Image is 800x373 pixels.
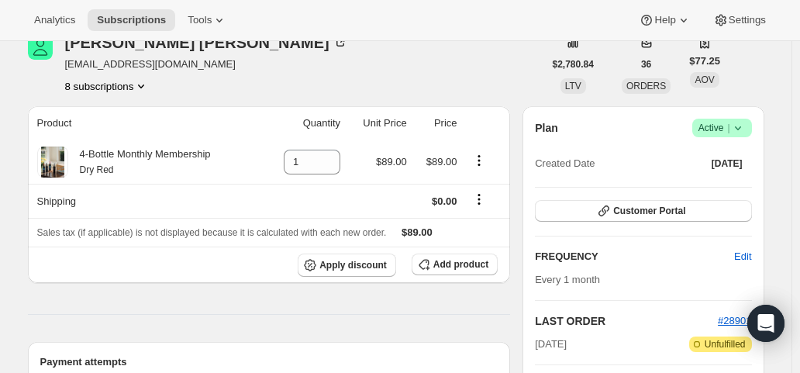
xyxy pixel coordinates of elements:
[25,9,84,31] button: Analytics
[80,164,114,175] small: Dry Red
[65,35,348,50] div: [PERSON_NAME] [PERSON_NAME]
[178,9,236,31] button: Tools
[718,313,751,329] button: #28901
[689,54,720,69] span: $77.25
[734,249,751,264] span: Edit
[698,120,746,136] span: Active
[28,106,263,140] th: Product
[37,227,387,238] span: Sales tax (if applicable) is not displayed because it is calculated with each new order.
[695,74,714,85] span: AOV
[28,35,53,60] span: Bob Keslin
[535,156,595,171] span: Created Date
[727,122,729,134] span: |
[705,338,746,351] span: Unfulfilled
[535,337,567,352] span: [DATE]
[412,254,498,275] button: Add product
[543,54,603,75] button: $2,780.84
[641,58,651,71] span: 36
[65,57,348,72] span: [EMAIL_ADDRESS][DOMAIN_NAME]
[712,157,743,170] span: [DATE]
[376,156,407,168] span: $89.00
[467,152,491,169] button: Product actions
[40,354,498,370] h2: Payment attempts
[704,9,775,31] button: Settings
[553,58,594,71] span: $2,780.84
[535,313,718,329] h2: LAST ORDER
[263,106,345,140] th: Quantity
[654,14,675,26] span: Help
[718,315,751,326] a: #28901
[97,14,166,26] span: Subscriptions
[426,156,457,168] span: $89.00
[725,244,760,269] button: Edit
[65,78,150,94] button: Product actions
[613,205,685,217] span: Customer Portal
[319,259,387,271] span: Apply discount
[34,14,75,26] span: Analytics
[88,9,175,31] button: Subscriptions
[535,200,751,222] button: Customer Portal
[402,226,433,238] span: $89.00
[28,184,263,218] th: Shipping
[626,81,666,92] span: ORDERS
[565,81,581,92] span: LTV
[433,258,488,271] span: Add product
[535,249,734,264] h2: FREQUENCY
[345,106,412,140] th: Unit Price
[412,106,462,140] th: Price
[632,54,660,75] button: 36
[432,195,457,207] span: $0.00
[747,305,784,342] div: Open Intercom Messenger
[729,14,766,26] span: Settings
[629,9,700,31] button: Help
[702,153,752,174] button: [DATE]
[298,254,396,277] button: Apply discount
[188,14,212,26] span: Tools
[467,191,491,208] button: Shipping actions
[535,120,558,136] h2: Plan
[68,147,211,178] div: 4-Bottle Monthly Membership
[535,274,600,285] span: Every 1 month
